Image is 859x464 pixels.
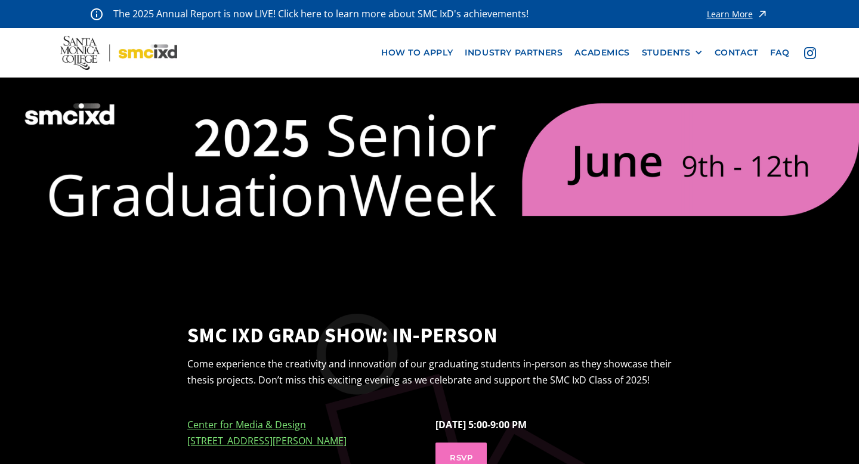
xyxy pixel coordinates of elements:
p: The 2025 Annual Report is now LIVE! Click here to learn more about SMC IxD's achievements! [113,6,530,22]
img: icon - instagram [804,47,816,59]
a: how to apply [375,42,459,64]
a: Learn More [707,6,768,22]
img: icon - information - alert [91,8,103,20]
img: Santa Monica College - SMC IxD logo [60,36,178,70]
p: ‍ [187,417,424,449]
a: Academics [568,42,635,64]
div: STUDENTS [642,48,703,58]
a: contact [709,42,764,64]
a: Center for Media & Design[STREET_ADDRESS][PERSON_NAME] [187,418,347,447]
a: industry partners [459,42,568,64]
p: [DATE] 5:00-9:00 PM [435,417,672,433]
strong: SMC IxD Grad Show: IN-PERSON [187,321,672,350]
div: Learn More [707,10,753,18]
p: Come experience the creativity and innovation of our graduating students in-person as they showca... [187,356,672,388]
div: STUDENTS [642,48,691,58]
img: icon - arrow - alert [756,6,768,22]
a: faq [764,42,796,64]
